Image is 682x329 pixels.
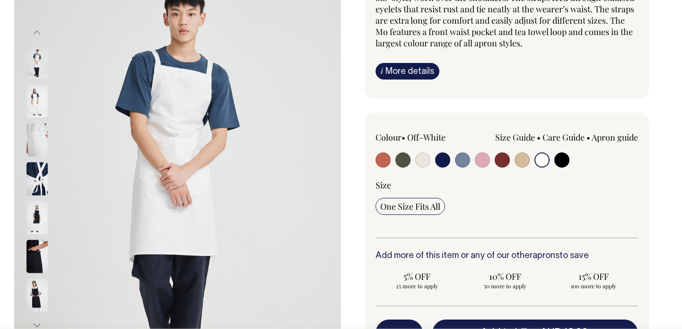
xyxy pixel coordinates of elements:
img: off-white [26,85,48,118]
span: 15% OFF [557,271,630,282]
input: 10% OFF 50 more to apply [464,268,547,293]
span: i [381,66,383,76]
button: Previous [30,22,44,43]
span: 10% OFF [469,271,542,282]
a: Size Guide [495,132,535,143]
label: Off-White [407,132,446,143]
img: black [26,240,48,273]
img: black [26,279,48,312]
h6: Add more of this item or any of our other to save [376,251,638,261]
span: One Size Fits All [380,201,440,212]
img: Mo Apron [26,201,48,234]
a: iMore details [376,63,439,80]
img: off-white [26,46,48,79]
input: 15% OFF 100 more to apply [552,268,635,293]
input: 5% OFF 25 more to apply [376,268,458,293]
div: Colour [376,132,481,143]
span: 50 more to apply [469,282,542,290]
span: 100 more to apply [557,282,630,290]
div: Size [376,179,638,191]
a: Care Guide [542,132,585,143]
span: 25 more to apply [380,282,454,290]
input: One Size Fits All [376,198,445,215]
span: 5% OFF [380,271,454,282]
a: aprons [533,252,560,260]
img: off-white [26,162,48,196]
img: off-white [26,124,48,157]
a: Apron guide [592,132,638,143]
span: • [537,132,541,143]
span: • [402,132,405,143]
span: • [586,132,590,143]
